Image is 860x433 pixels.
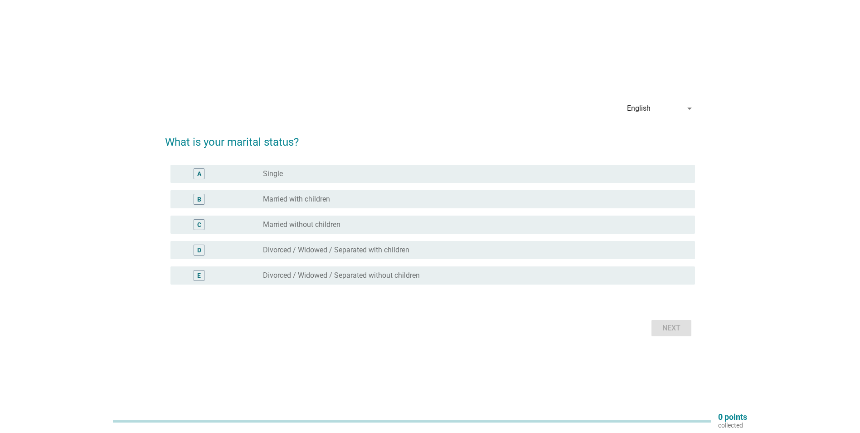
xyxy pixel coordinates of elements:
div: English [627,104,651,113]
label: Divorced / Widowed / Separated without children [263,271,420,280]
div: B [197,195,201,204]
div: A [197,169,201,179]
label: Single [263,169,283,178]
h2: What is your marital status? [165,125,695,150]
div: D [197,246,201,255]
label: Divorced / Widowed / Separated with children [263,246,409,255]
div: C [197,220,201,230]
p: collected [718,421,747,429]
i: arrow_drop_down [684,103,695,114]
p: 0 points [718,413,747,421]
div: E [197,271,201,280]
label: Married without children [263,220,340,229]
label: Married with children [263,195,330,204]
